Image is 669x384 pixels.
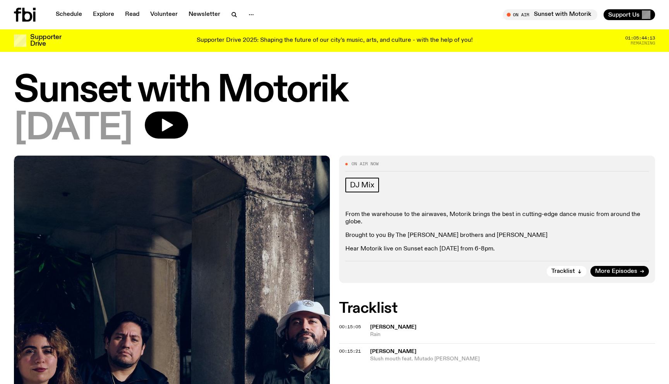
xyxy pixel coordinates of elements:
span: DJ Mix [350,181,374,189]
span: [PERSON_NAME] [370,349,417,354]
span: Tracklist [551,269,575,274]
p: Supporter Drive 2025: Shaping the future of our city’s music, arts, and culture - with the help o... [197,37,473,44]
span: Remaining [631,41,655,45]
span: 00:15:05 [339,324,361,330]
h2: Tracklist [339,302,655,315]
p: Brought to you By The [PERSON_NAME] brothers and [PERSON_NAME] [345,232,649,239]
a: DJ Mix [345,178,379,192]
p: From the warehouse to the airwaves, Motorik brings the best in cutting-edge dance music from arou... [345,211,649,226]
h3: Supporter Drive [30,34,61,47]
span: Rain [370,331,655,338]
span: Support Us [608,11,640,18]
p: Hear Motorik live on Sunset each [DATE] from 6-8pm. [345,245,649,253]
button: Support Us [604,9,655,20]
span: 01:05:44:13 [625,36,655,40]
button: Tracklist [547,266,587,277]
button: On AirSunset with Motorik [503,9,597,20]
a: More Episodes [590,266,649,277]
span: [PERSON_NAME] [370,324,417,330]
h1: Sunset with Motorik [14,74,655,108]
span: 00:15:21 [339,348,361,354]
span: On Air Now [352,162,379,166]
a: Newsletter [184,9,225,20]
a: Schedule [51,9,87,20]
span: Slush mouth feat. Mutado [PERSON_NAME] [370,355,655,363]
a: Explore [88,9,119,20]
span: More Episodes [595,269,637,274]
a: Volunteer [146,9,182,20]
a: Read [120,9,144,20]
span: [DATE] [14,111,132,146]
